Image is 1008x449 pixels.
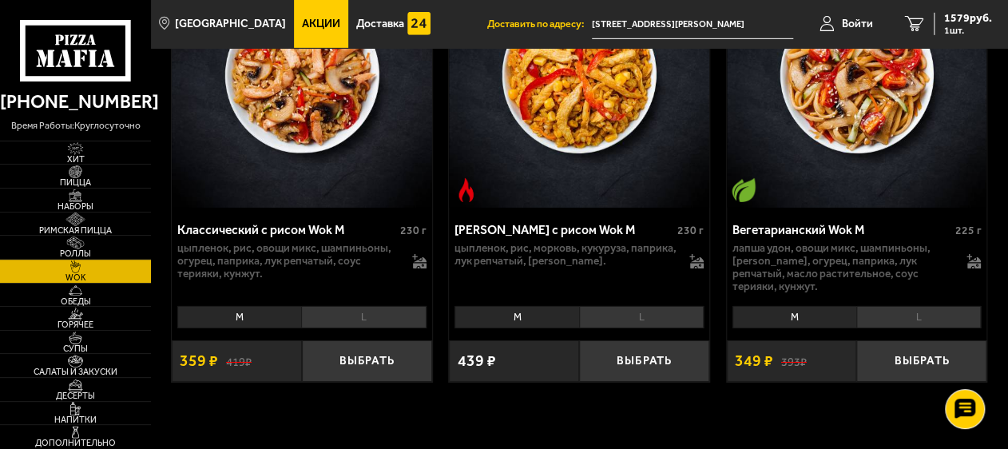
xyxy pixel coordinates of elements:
[454,223,673,238] div: [PERSON_NAME] с рисом Wok M
[407,12,431,36] img: 15daf4d41897b9f0e9f617042186c801.svg
[842,18,873,30] span: Войти
[732,178,756,202] img: Вегетарианское блюдо
[732,242,957,292] p: лапша удон, овощи микс, шампиньоны, [PERSON_NAME], огурец, паприка, лук репчатый, масло раститель...
[856,306,981,328] li: L
[454,242,679,268] p: цыпленок, рис, морковь, кукуруза, паприка, лук репчатый, [PERSON_NAME].
[732,223,951,238] div: Вегетарианский Wok M
[301,306,426,328] li: L
[487,19,592,30] span: Доставить по адресу:
[944,13,992,24] span: 1579 руб.
[579,306,704,328] li: L
[226,354,252,368] s: 419 ₽
[175,18,286,30] span: [GEOGRAPHIC_DATA]
[457,353,495,369] span: 439 ₽
[177,306,301,328] li: M
[177,223,396,238] div: Классический с рисом Wok M
[954,224,981,237] span: 225 г
[735,353,773,369] span: 349 ₽
[400,224,427,237] span: 230 г
[177,242,402,280] p: цыпленок, рис, овощи микс, шампиньоны, огурец, паприка, лук репчатый, соус терияки, кунжут.
[579,340,709,382] button: Выбрать
[592,10,793,39] input: Ваш адрес доставки
[677,224,704,237] span: 230 г
[356,18,404,30] span: Доставка
[856,340,986,382] button: Выбрать
[732,306,856,328] li: M
[180,353,218,369] span: 359 ₽
[454,306,578,328] li: M
[454,178,478,202] img: Острое блюдо
[781,354,807,368] s: 393 ₽
[302,18,340,30] span: Акции
[944,26,992,35] span: 1 шт.
[302,340,432,382] button: Выбрать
